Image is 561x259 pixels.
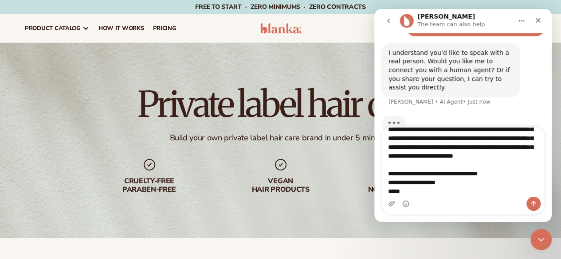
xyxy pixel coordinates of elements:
span: Free to start · ZERO minimums · ZERO contracts [195,3,365,11]
div: Build your own private label hair care brand in under 5 minutes. [170,133,392,143]
div: Vegan hair products [224,177,337,194]
iframe: Intercom live chat [374,9,552,222]
div: cruelty-free paraben-free [93,177,206,194]
a: pricing [148,14,180,43]
span: pricing [153,25,176,32]
a: How It Works [94,14,149,43]
iframe: Intercom live chat [530,229,552,250]
img: logo [260,23,302,34]
a: product catalog [20,14,94,43]
h1: Private label hair care [137,87,424,122]
span: How It Works [98,25,144,32]
span: product catalog [25,25,81,32]
div: High-quality North-american made [355,177,469,194]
